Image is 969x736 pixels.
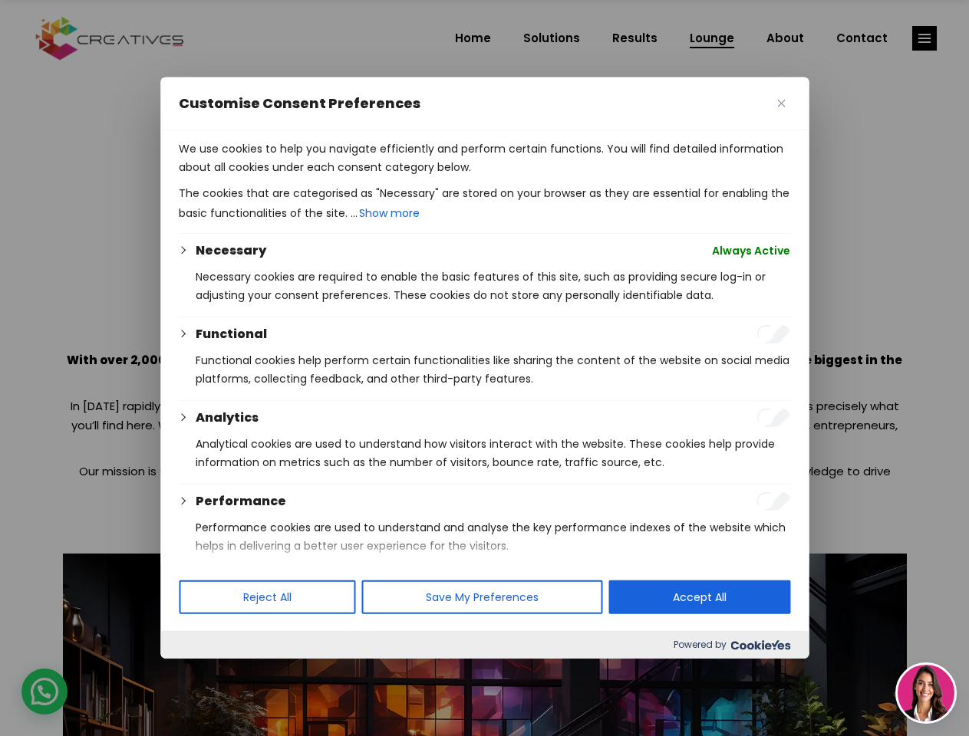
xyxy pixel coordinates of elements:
div: Powered by [160,631,809,659]
button: Accept All [608,580,790,614]
span: Always Active [712,242,790,260]
button: Necessary [196,242,266,260]
p: Functional cookies help perform certain functionalities like sharing the content of the website o... [196,351,790,388]
p: We use cookies to help you navigate efficiently and perform certain functions. You will find deta... [179,140,790,176]
p: The cookies that are categorised as "Necessary" are stored on your browser as they are essential ... [179,184,790,224]
img: Cookieyes logo [730,640,790,650]
button: Reject All [179,580,355,614]
img: Close [777,100,785,107]
button: Analytics [196,409,259,427]
button: Save My Preferences [361,580,602,614]
input: Enable Performance [756,492,790,511]
input: Enable Functional [756,325,790,343]
p: Analytical cookies are used to understand how visitors interact with the website. These cookies h... [196,435,790,472]
p: Necessary cookies are required to enable the basic features of this site, such as providing secur... [196,268,790,304]
img: agent [898,665,954,721]
button: Performance [196,492,286,511]
p: Performance cookies are used to understand and analyse the key performance indexes of the website... [196,518,790,555]
span: Customise Consent Preferences [179,94,420,113]
div: Customise Consent Preferences [160,77,809,659]
button: Functional [196,325,267,343]
button: Show more [358,202,421,224]
button: Close [772,94,790,113]
input: Enable Analytics [756,409,790,427]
